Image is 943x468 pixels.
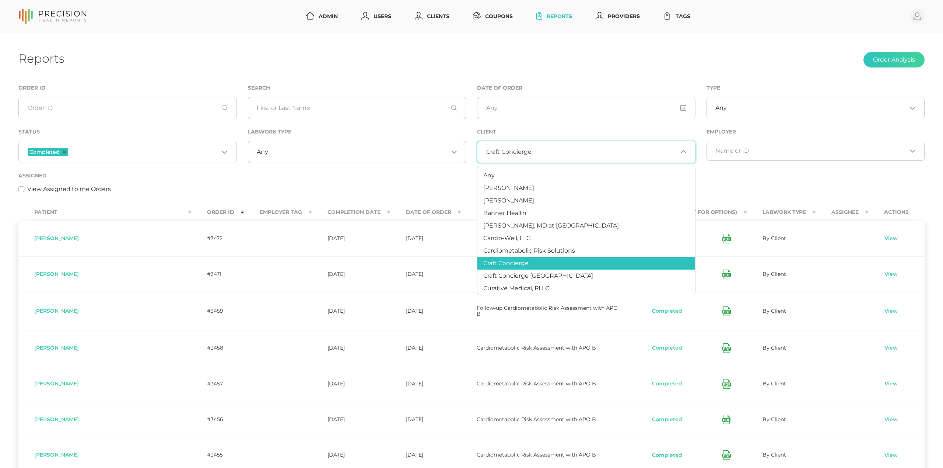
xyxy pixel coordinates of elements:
th: Labwork Type : activate to sort column ascending [747,204,816,221]
span: [PERSON_NAME] [34,380,79,387]
td: [DATE] [390,256,461,292]
label: Type [707,85,720,91]
a: Reports [533,10,575,23]
label: Order ID [18,85,46,91]
a: Clients [412,10,452,23]
label: Employer [707,129,736,135]
th: Assignee : activate to sort column ascending [816,204,868,221]
label: Assigned [18,173,47,179]
span: Cardiometabolic Risk Assessment with APO B [477,380,596,387]
span: By Client [763,380,786,387]
td: [DATE] [312,330,390,366]
input: First or Last Name [248,97,466,119]
span: [PERSON_NAME] [34,451,79,458]
span: Follow-up Cardiometabolic Risk Assessment with APO B [477,305,618,317]
a: Tags [660,10,693,23]
div: Search for option [248,141,466,163]
th: Status (Select for Options) : activate to sort column ascending [636,204,747,221]
a: Admin [303,10,341,23]
td: #3472 [191,221,244,256]
button: Order Analysis [863,52,925,67]
input: Search for option [727,104,907,112]
span: Cardiometabolic Risk Assessment with APO B [477,271,596,277]
span: Any [715,104,727,112]
th: Type : activate to sort column ascending [461,204,636,221]
span: [PERSON_NAME] [34,416,79,423]
span: Cardiometabolic Risk Assessment with APO B [477,416,596,423]
td: [DATE] [390,292,461,330]
label: Date of Order [477,85,522,91]
input: Search for option [715,147,907,155]
span: [PERSON_NAME] [34,308,79,314]
a: Coupons [470,10,516,23]
input: Search for option [268,148,448,156]
td: #3459 [191,292,244,330]
input: Order ID [18,97,237,119]
a: View [884,380,898,388]
button: Completed [652,344,683,352]
td: [DATE] [390,330,461,366]
span: Any [257,148,268,156]
span: [PERSON_NAME] [34,235,79,242]
span: By Client [763,451,786,458]
th: Patient : activate to sort column ascending [18,204,191,221]
div: Search for option [707,97,925,119]
span: By Client [763,416,786,423]
a: View [884,452,898,459]
button: Completed [652,235,683,242]
th: Order ID : activate to sort column ascending [191,204,244,221]
a: Providers [593,10,643,23]
button: Deselect Completed [63,150,66,154]
h1: Reports [18,51,64,66]
span: [PERSON_NAME] [34,344,79,351]
button: Completed [652,308,683,315]
button: Completed [652,271,683,278]
td: #3458 [191,330,244,366]
button: Completed [652,416,683,423]
td: [DATE] [390,402,461,437]
td: #3456 [191,402,244,437]
span: Craft Concierge [486,148,532,156]
th: Actions [868,204,925,221]
td: [DATE] [312,256,390,292]
td: [DATE] [390,221,461,256]
div: Search for option [18,141,237,163]
span: By Client [763,271,786,277]
th: Date Of Order : activate to sort column ascending [390,204,461,221]
input: Any [477,97,695,119]
a: View [884,235,898,242]
span: Cardiometabolic Risk Assessment with APO B [477,344,596,351]
button: Completed [652,452,683,459]
a: View [884,271,898,278]
td: [DATE] [312,366,390,402]
td: [DATE] [312,221,390,256]
a: View [884,344,898,352]
a: View [884,416,898,423]
span: Cardiometabolic Risk Assessment with APO B [477,235,596,242]
span: By Client [763,344,786,351]
span: [PERSON_NAME] [34,271,79,277]
td: [DATE] [390,366,461,402]
div: Search for option [707,141,925,161]
label: Search [248,85,270,91]
input: Search for option [532,148,678,156]
label: Client [477,129,496,135]
span: By Client [763,235,786,242]
button: Completed [652,380,683,388]
label: View Assigned to me Orders [27,185,111,194]
th: Employer Tag : activate to sort column ascending [244,204,312,221]
td: #3471 [191,256,244,292]
label: Status [18,129,40,135]
span: Cardiometabolic Risk Assessment with APO B [477,451,596,458]
span: Completed [29,149,60,155]
td: #3457 [191,366,244,402]
label: Labwork Type [248,129,291,135]
td: [DATE] [312,402,390,437]
th: Completion Date : activate to sort column ascending [312,204,390,221]
div: Search for option [477,141,695,163]
span: By Client [763,308,786,314]
input: Search for option [70,147,219,157]
a: View [884,308,898,315]
a: Users [358,10,394,23]
td: [DATE] [312,292,390,330]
